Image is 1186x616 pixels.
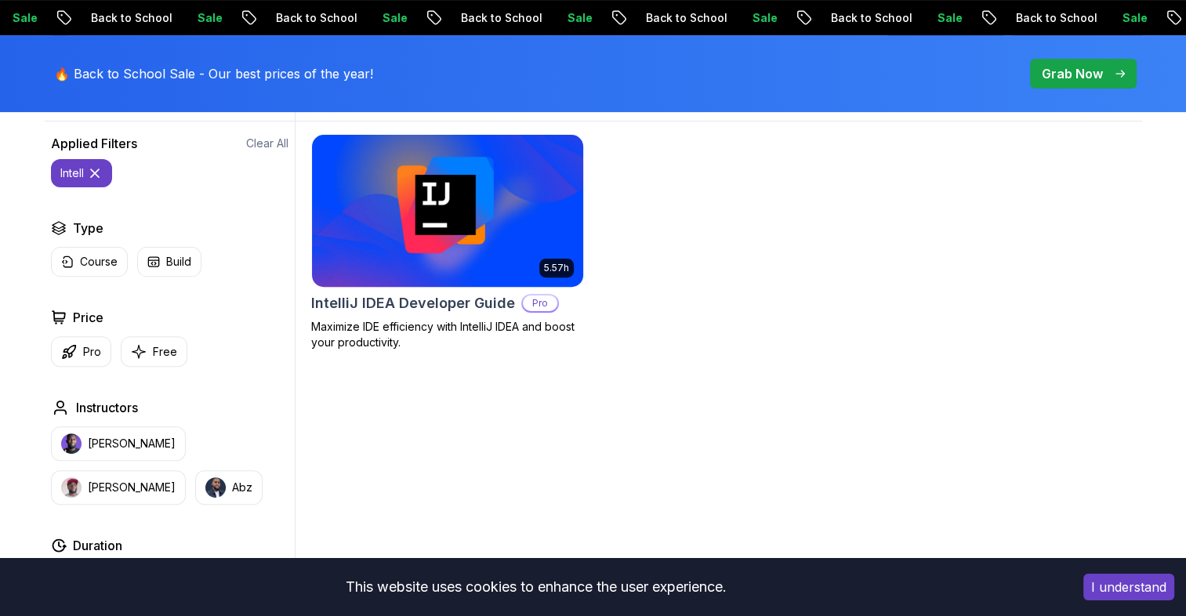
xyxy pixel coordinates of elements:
p: Free [153,344,177,360]
p: Grab Now [1042,64,1103,83]
div: This website uses cookies to enhance the user experience. [12,570,1060,604]
p: Course [80,254,118,270]
button: instructor imgAbz [195,470,263,505]
img: instructor img [61,433,82,454]
p: Back to School [437,10,544,26]
img: IntelliJ IDEA Developer Guide card [305,131,589,290]
p: [PERSON_NAME] [88,436,176,451]
h2: IntelliJ IDEA Developer Guide [311,292,515,314]
p: Sale [174,10,224,26]
button: intell [51,159,112,187]
p: Sale [544,10,594,26]
p: Sale [359,10,409,26]
p: Sale [914,10,964,26]
button: Course [51,247,128,277]
p: Pro [83,344,101,360]
button: Clear All [246,136,288,151]
p: Maximize IDE efficiency with IntelliJ IDEA and boost your productivity. [311,319,584,350]
p: Sale [1099,10,1149,26]
p: Abz [232,480,252,495]
h2: Price [73,308,103,327]
h2: Applied Filters [51,134,137,153]
p: Back to School [992,10,1099,26]
button: instructor img[PERSON_NAME] [51,426,186,461]
img: instructor img [205,477,226,498]
h2: Instructors [76,398,138,417]
p: intell [60,165,84,181]
button: Build [137,247,201,277]
p: [PERSON_NAME] [88,480,176,495]
a: IntelliJ IDEA Developer Guide card5.57hIntelliJ IDEA Developer GuideProMaximize IDE efficiency wi... [311,134,584,350]
p: Back to School [807,10,914,26]
button: Free [121,336,187,367]
p: 5.57h [544,262,569,274]
button: instructor img[PERSON_NAME] [51,470,186,505]
p: Build [166,254,191,270]
button: Pro [51,336,111,367]
p: Pro [523,295,557,311]
p: Sale [729,10,779,26]
img: instructor img [61,477,82,498]
h2: Duration [73,536,122,555]
p: Back to School [252,10,359,26]
p: Back to School [622,10,729,26]
p: Back to School [67,10,174,26]
p: 🔥 Back to School Sale - Our best prices of the year! [54,64,373,83]
button: Accept cookies [1083,574,1174,600]
h2: Type [73,219,103,237]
